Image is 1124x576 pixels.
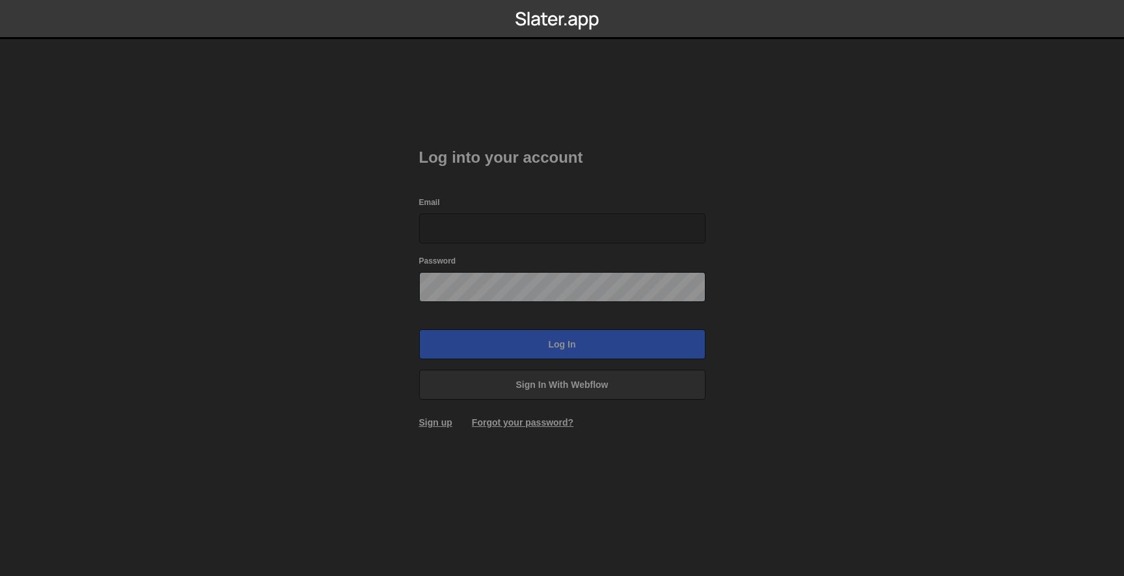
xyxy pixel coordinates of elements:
input: Log in [419,329,706,359]
label: Email [419,196,440,209]
a: Sign in with Webflow [419,370,706,400]
h2: Log into your account [419,147,706,168]
a: Forgot your password? [472,417,573,428]
label: Password [419,254,456,267]
a: Sign up [419,417,452,428]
